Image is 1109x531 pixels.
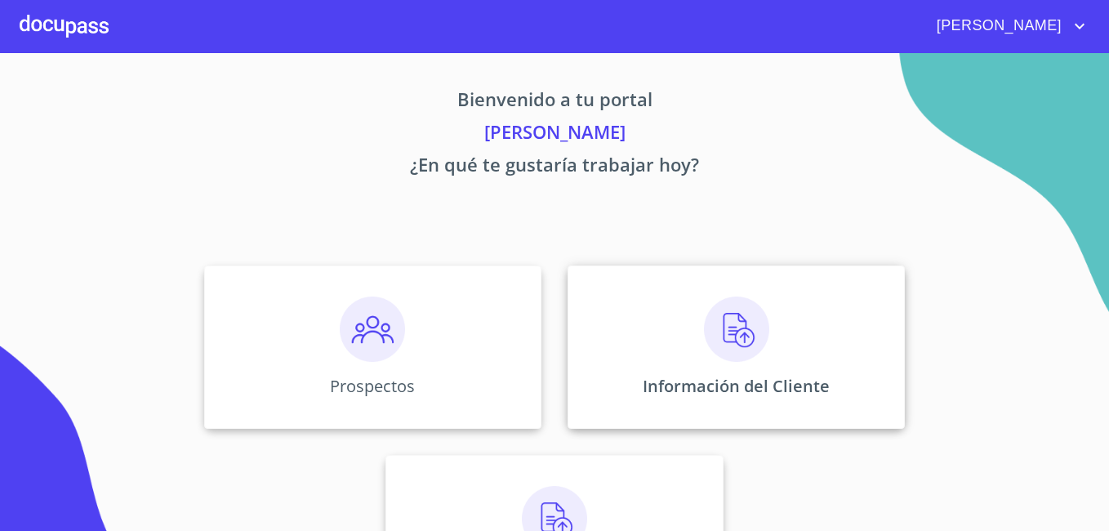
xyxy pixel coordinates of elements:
p: Información del Cliente [643,375,830,397]
span: [PERSON_NAME] [924,13,1070,39]
button: account of current user [924,13,1089,39]
p: Bienvenido a tu portal [51,86,1058,118]
p: [PERSON_NAME] [51,118,1058,151]
p: Prospectos [330,375,415,397]
img: prospectos.png [340,297,405,362]
p: ¿En qué te gustaría trabajar hoy? [51,151,1058,184]
img: carga.png [704,297,769,362]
